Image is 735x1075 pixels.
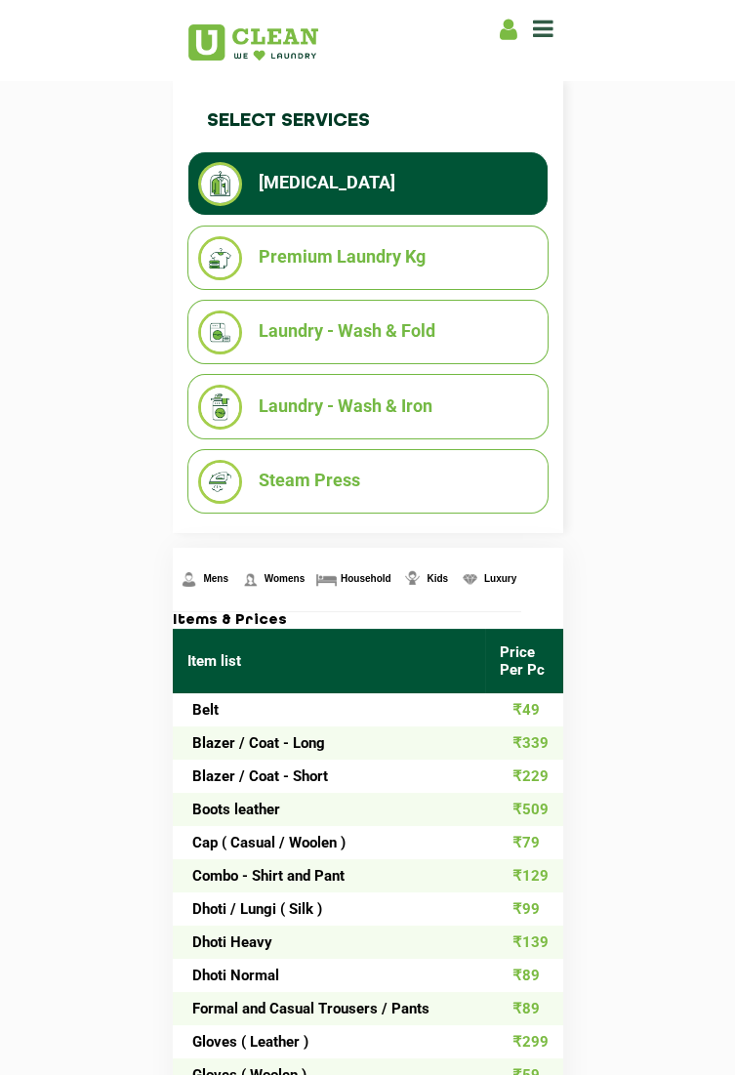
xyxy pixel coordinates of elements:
[314,567,339,592] img: Household
[485,726,563,760] td: ₹339
[198,385,538,429] li: Laundry - Wash & Iron
[173,793,485,826] td: Boots leather
[198,236,538,280] li: Premium Laundry Kg
[173,926,485,959] td: Dhoti Heavy
[400,567,425,592] img: Kids
[458,567,482,592] img: Luxury
[173,992,485,1025] td: Formal and Casual Trousers / Pants
[173,760,485,793] td: Blazer / Coat - Short
[485,629,563,693] th: Price Per Pc
[188,24,318,61] img: UClean Laundry and Dry Cleaning
[198,460,538,504] li: Steam Press
[173,612,563,630] h3: Items & Prices
[485,892,563,926] td: ₹99
[177,567,201,592] img: Mens
[485,992,563,1025] td: ₹89
[173,1025,485,1058] td: Gloves ( Leather )
[485,793,563,826] td: ₹509
[173,726,485,760] td: Blazer / Coat - Long
[485,859,563,892] td: ₹129
[173,959,485,992] td: Dhoti Normal
[173,629,485,693] th: Item list
[198,385,242,429] img: Laundry - Wash & Iron
[238,567,263,592] img: Womens
[485,826,563,859] td: ₹79
[173,859,485,892] td: Combo - Shirt and Pant
[198,236,242,280] img: Premium Laundry Kg
[484,573,516,584] span: Luxury
[198,310,242,354] img: Laundry - Wash & Fold
[198,310,538,354] li: Laundry - Wash & Fold
[198,460,242,504] img: Steam Press
[265,573,306,584] span: Womens
[427,573,448,584] span: Kids
[341,573,391,584] span: Household
[173,892,485,926] td: Dhoti / Lungi ( Silk )
[203,573,228,584] span: Mens
[198,162,538,206] li: [MEDICAL_DATA]
[187,91,549,151] h4: Select Services
[485,926,563,959] td: ₹139
[485,760,563,793] td: ₹229
[485,959,563,992] td: ₹89
[485,1025,563,1058] td: ₹299
[198,162,242,206] img: Dry Cleaning
[173,693,485,726] td: Belt
[485,693,563,726] td: ₹49
[173,826,485,859] td: Cap ( Casual / Woolen )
